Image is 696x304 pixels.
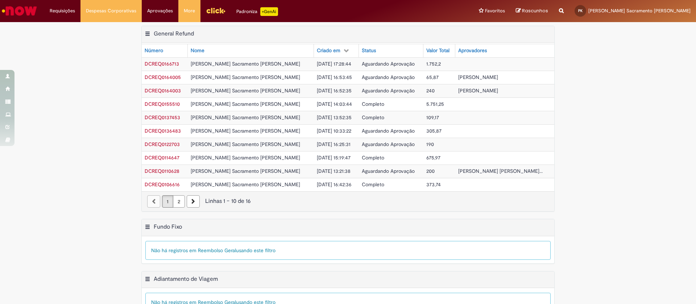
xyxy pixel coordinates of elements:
[362,87,415,94] span: Aguardando Aprovação
[145,61,179,67] span: DCREQ0166713
[145,241,551,260] div: Não há registros em Reembolso Geral
[191,87,300,94] span: [PERSON_NAME] Sacramento [PERSON_NAME]
[145,275,150,285] button: Adiantamento de Viagem Menu de contexto
[317,181,352,188] span: [DATE] 16:42:36
[458,87,498,94] span: [PERSON_NAME]
[236,247,275,254] span: usando este filtro
[426,128,442,134] span: 305,87
[317,61,351,67] span: [DATE] 17:28:44
[426,114,439,121] span: 109,17
[145,61,179,67] a: Abrir Registro: DCREQ0166713
[317,74,352,80] span: [DATE] 16:53:45
[362,47,376,54] div: Status
[145,141,180,147] span: DCREQ0122703
[485,7,505,14] span: Favoritos
[362,61,415,67] span: Aguardando Aprovação
[458,168,543,174] span: [PERSON_NAME] [PERSON_NAME]...
[191,128,300,134] span: [PERSON_NAME] Sacramento [PERSON_NAME]
[145,128,181,134] span: DCREQ0136483
[426,141,434,147] span: 190
[426,61,441,67] span: 1.752,2
[426,87,435,94] span: 240
[426,74,439,80] span: 65,87
[206,5,225,16] img: click_logo_yellow_360x200.png
[191,154,300,161] span: [PERSON_NAME] Sacramento [PERSON_NAME]
[145,74,181,80] a: Abrir Registro: DCREQ0164005
[191,114,300,121] span: [PERSON_NAME] Sacramento [PERSON_NAME]
[145,101,180,107] a: Abrir Registro: DCREQ0155510
[162,195,173,208] a: Página 1
[145,114,180,121] a: Abrir Registro: DCREQ0137453
[317,141,351,147] span: [DATE] 16:25:31
[191,168,300,174] span: [PERSON_NAME] Sacramento [PERSON_NAME]
[317,87,352,94] span: [DATE] 16:52:35
[145,128,181,134] a: Abrir Registro: DCREQ0136483
[50,7,75,14] span: Requisições
[317,114,352,121] span: [DATE] 13:52:35
[154,223,182,230] h2: Fundo Fixo
[362,101,384,107] span: Completo
[147,197,549,205] div: Linhas 1 − 10 de 16
[145,154,179,161] span: DCREQ0114647
[191,47,204,54] div: Nome
[154,275,218,283] h2: Adiantamento de Viagem
[145,168,179,174] a: Abrir Registro: DCREQ0110628
[145,168,179,174] span: DCREQ0110628
[426,168,435,174] span: 200
[1,4,38,18] img: ServiceNow
[362,181,384,188] span: Completo
[142,191,554,211] nav: paginação
[426,154,440,161] span: 675,97
[86,7,136,14] span: Despesas Corporativas
[362,74,415,80] span: Aguardando Aprovação
[187,195,200,208] a: Próxima página
[173,195,185,208] a: Página 2
[145,114,180,121] span: DCREQ0137453
[317,47,340,54] div: Criado em
[362,154,384,161] span: Completo
[154,30,194,37] h2: General Refund
[184,7,195,14] span: More
[145,181,180,188] a: Abrir Registro: DCREQ0106616
[191,181,300,188] span: [PERSON_NAME] Sacramento [PERSON_NAME]
[317,101,352,107] span: [DATE] 14:03:44
[260,7,278,16] p: +GenAi
[522,7,548,14] span: Rascunhos
[145,154,179,161] a: Abrir Registro: DCREQ0114647
[362,168,415,174] span: Aguardando Aprovação
[317,154,351,161] span: [DATE] 15:19:47
[588,8,691,14] span: [PERSON_NAME] Sacramento [PERSON_NAME]
[145,87,181,94] a: Abrir Registro: DCREQ0164003
[147,7,173,14] span: Aprovações
[145,141,180,147] a: Abrir Registro: DCREQ0122703
[191,101,300,107] span: [PERSON_NAME] Sacramento [PERSON_NAME]
[145,30,150,39] button: General Refund Menu de contexto
[317,128,351,134] span: [DATE] 10:33:22
[458,47,487,54] div: Aprovadores
[516,8,548,14] a: Rascunhos
[145,74,181,80] span: DCREQ0164005
[145,87,181,94] span: DCREQ0164003
[317,168,351,174] span: [DATE] 13:21:38
[191,61,300,67] span: [PERSON_NAME] Sacramento [PERSON_NAME]
[426,181,441,188] span: 373,74
[191,141,300,147] span: [PERSON_NAME] Sacramento [PERSON_NAME]
[145,181,180,188] span: DCREQ0106616
[578,8,583,13] span: PK
[191,74,300,80] span: [PERSON_NAME] Sacramento [PERSON_NAME]
[362,114,384,121] span: Completo
[426,47,449,54] div: Valor Total
[362,141,415,147] span: Aguardando Aprovação
[236,7,278,16] div: Padroniza
[362,128,415,134] span: Aguardando Aprovação
[458,74,498,80] span: [PERSON_NAME]
[145,223,150,233] button: Fundo Fixo Menu de contexto
[145,101,180,107] span: DCREQ0155510
[145,47,163,54] div: Número
[426,101,444,107] span: 5.751,25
